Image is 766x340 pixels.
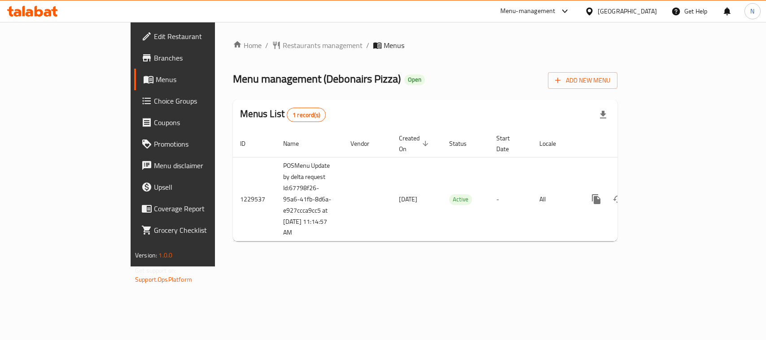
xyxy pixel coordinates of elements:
a: Coupons [134,112,258,133]
span: Start Date [496,133,521,154]
button: more [586,188,607,210]
a: Support.OpsPlatform [135,274,192,285]
span: Name [283,138,311,149]
button: Change Status [607,188,629,210]
nav: breadcrumb [233,40,617,51]
span: [DATE] [399,193,417,205]
h2: Menus List [240,107,326,122]
span: Menus [156,74,251,85]
table: enhanced table [233,130,679,242]
a: Menu disclaimer [134,155,258,176]
span: Coverage Report [154,203,251,214]
span: N [750,6,754,16]
a: Coverage Report [134,198,258,219]
li: / [366,40,369,51]
div: [GEOGRAPHIC_DATA] [598,6,657,16]
span: Edit Restaurant [154,31,251,42]
span: Get support on: [135,265,176,276]
span: Created On [399,133,431,154]
a: Upsell [134,176,258,198]
li: / [265,40,268,51]
span: Menu disclaimer [154,160,251,171]
a: Restaurants management [272,40,363,51]
a: Menus [134,69,258,90]
div: Menu-management [500,6,556,17]
div: Open [404,74,425,85]
span: 1.0.0 [158,249,172,261]
span: Coupons [154,117,251,128]
a: Branches [134,47,258,69]
a: Promotions [134,133,258,155]
a: Edit Restaurant [134,26,258,47]
span: Menu management ( Debonairs Pizza ) [233,69,401,89]
span: Promotions [154,139,251,149]
td: POSMenu Update by delta request Id:67798f26-95a6-41fb-8d6a-e927ccca9cc5 at [DATE] 11:14:57 AM [276,157,343,241]
span: Upsell [154,182,251,192]
span: Restaurants management [283,40,363,51]
a: Choice Groups [134,90,258,112]
a: Grocery Checklist [134,219,258,241]
div: Export file [592,104,614,126]
span: Add New Menu [555,75,610,86]
th: Actions [578,130,679,157]
span: Choice Groups [154,96,251,106]
td: - [489,157,532,241]
span: Vendor [350,138,381,149]
td: All [532,157,578,241]
span: Active [449,194,472,205]
button: Add New Menu [548,72,617,89]
span: Open [404,76,425,83]
span: Version: [135,249,157,261]
span: Grocery Checklist [154,225,251,235]
span: Locale [539,138,568,149]
span: Menus [384,40,404,51]
span: Branches [154,52,251,63]
span: ID [240,138,257,149]
span: 1 record(s) [287,111,325,119]
span: Status [449,138,478,149]
div: Total records count [287,108,326,122]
